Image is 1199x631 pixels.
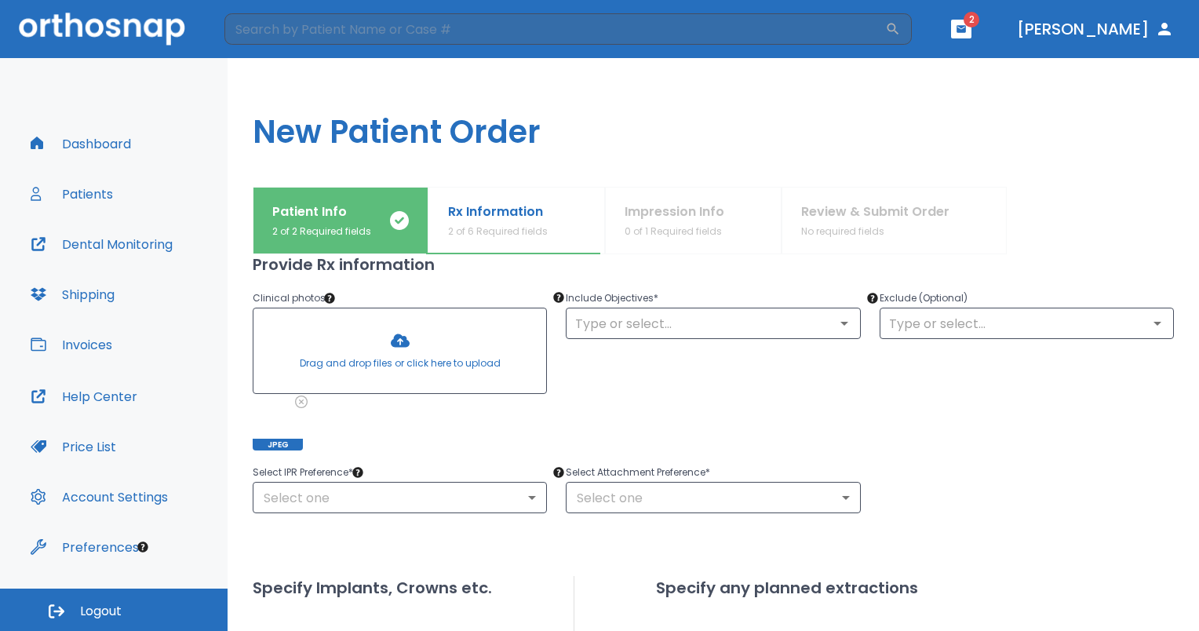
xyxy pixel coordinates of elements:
[21,528,148,566] button: Preferences
[253,463,547,482] p: Select IPR Preference *
[1146,312,1168,334] button: Open
[964,12,979,27] span: 2
[224,13,885,45] input: Search by Patient Name or Case #
[656,576,918,600] h2: Specify any planned extractions
[21,275,124,313] button: Shipping
[253,289,547,308] p: Clinical photos *
[21,326,122,363] button: Invoices
[833,312,855,334] button: Open
[253,439,303,450] span: JPEG
[351,465,365,480] div: Tooltip anchor
[552,290,566,305] div: Tooltip anchor
[880,289,1174,308] p: Exclude (Optional)
[253,253,1174,276] h2: Provide Rx information
[136,540,150,554] div: Tooltip anchor
[21,175,122,213] button: Patients
[884,312,1169,334] input: Type or select...
[566,289,860,308] p: Include Objectives *
[566,482,860,513] div: Select one
[323,291,337,305] div: Tooltip anchor
[1011,15,1180,43] button: [PERSON_NAME]
[552,465,566,480] div: Tooltip anchor
[228,58,1199,187] h1: New Patient Order
[866,291,880,305] div: Tooltip anchor
[566,463,860,482] p: Select Attachment Preference *
[253,576,492,600] h2: Specify Implants, Crowns etc.
[21,125,140,162] button: Dashboard
[21,378,147,415] button: Help Center
[272,202,371,221] p: Patient Info
[80,603,122,620] span: Logout
[272,224,371,239] p: 2 of 2 Required fields
[21,428,126,465] button: Price List
[21,478,177,516] button: Account Settings
[253,482,547,513] div: Select one
[448,224,548,239] p: 2 of 6 Required fields
[448,202,548,221] p: Rx Information
[570,312,855,334] input: Type or select...
[19,13,185,45] img: Orthosnap
[21,225,182,263] button: Dental Monitoring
